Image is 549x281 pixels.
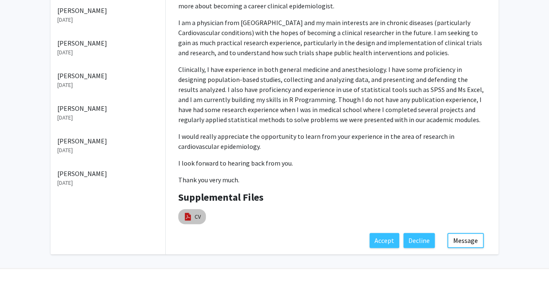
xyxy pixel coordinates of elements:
p: [PERSON_NAME] [57,169,159,179]
p: [PERSON_NAME] [57,136,159,146]
p: I would really appreciate the opportunity to learn from your experience in the area of research i... [178,131,486,151]
h4: Supplemental Files [178,192,486,204]
iframe: Chat [6,243,36,275]
p: I look forward to hearing back from you. [178,158,486,168]
p: [DATE] [57,81,159,89]
p: I am a physician from [GEOGRAPHIC_DATA] and my main interests are in chronic diseases (particular... [178,18,486,58]
a: CV [195,212,201,221]
button: Decline [403,233,435,248]
img: pdf_icon.png [183,212,192,221]
p: [PERSON_NAME] [57,5,159,15]
p: [DATE] [57,15,159,24]
p: [PERSON_NAME] [57,103,159,113]
button: Message [447,233,484,248]
p: [PERSON_NAME] [57,38,159,48]
p: [DATE] [57,113,159,122]
p: [DATE] [57,179,159,187]
p: [DATE] [57,146,159,155]
button: Accept [369,233,399,248]
p: Thank you very much. [178,175,486,185]
p: [DATE] [57,48,159,57]
p: [PERSON_NAME] [57,71,159,81]
p: Clinically, I have experience in both general medicine and anesthesiology. I have some proficienc... [178,64,486,125]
